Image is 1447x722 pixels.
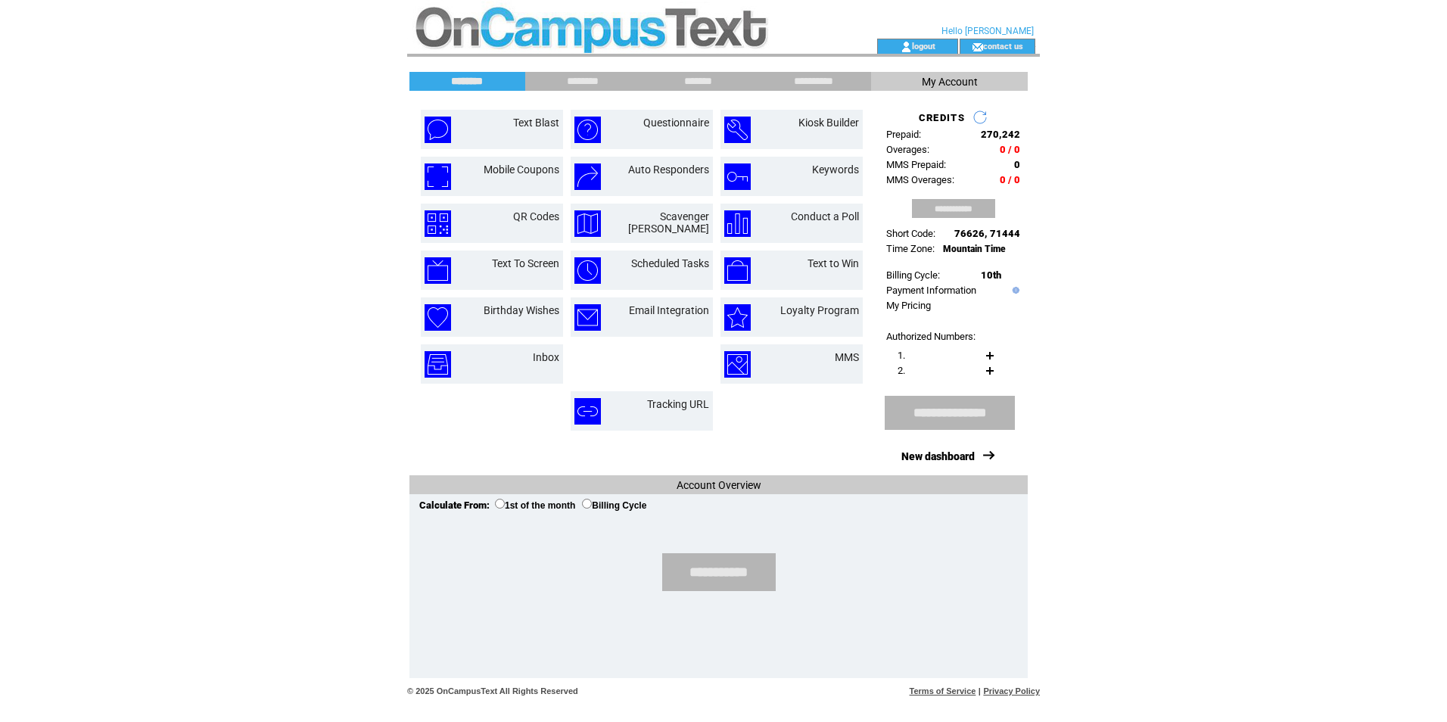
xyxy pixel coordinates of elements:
[886,285,976,296] a: Payment Information
[425,210,451,237] img: qr-codes.png
[898,365,905,376] span: 2.
[628,163,709,176] a: Auto Responders
[574,163,601,190] img: auto-responders.png
[513,117,559,129] a: Text Blast
[886,159,946,170] span: MMS Prepaid:
[574,210,601,237] img: scavenger-hunt.png
[495,500,575,511] label: 1st of the month
[574,257,601,284] img: scheduled-tasks.png
[901,450,975,462] a: New dashboard
[886,269,940,281] span: Billing Cycle:
[724,163,751,190] img: keywords.png
[791,210,859,223] a: Conduct a Poll
[1000,144,1020,155] span: 0 / 0
[407,686,578,696] span: © 2025 OnCampusText All Rights Reserved
[724,257,751,284] img: text-to-win.png
[981,269,1001,281] span: 10th
[910,686,976,696] a: Terms of Service
[484,304,559,316] a: Birthday Wishes
[981,129,1020,140] span: 270,242
[495,499,505,509] input: 1st of the month
[724,304,751,331] img: loyalty-program.png
[643,117,709,129] a: Questionnaire
[780,304,859,316] a: Loyalty Program
[629,304,709,316] a: Email Integration
[954,228,1020,239] span: 76626, 71444
[484,163,559,176] a: Mobile Coupons
[724,351,751,378] img: mms.png
[972,41,983,53] img: contact_us_icon.gif
[941,26,1034,36] span: Hello [PERSON_NAME]
[425,257,451,284] img: text-to-screen.png
[647,398,709,410] a: Tracking URL
[533,351,559,363] a: Inbox
[582,500,646,511] label: Billing Cycle
[513,210,559,223] a: QR Codes
[1014,159,1020,170] span: 0
[419,499,490,511] span: Calculate From:
[724,210,751,237] img: conduct-a-poll.png
[1009,287,1019,294] img: help.gif
[798,117,859,129] a: Kiosk Builder
[582,499,592,509] input: Billing Cycle
[886,174,954,185] span: MMS Overages:
[919,112,965,123] span: CREDITS
[425,117,451,143] img: text-blast.png
[425,304,451,331] img: birthday-wishes.png
[901,41,912,53] img: account_icon.gif
[574,304,601,331] img: email-integration.png
[886,144,929,155] span: Overages:
[983,686,1040,696] a: Privacy Policy
[628,210,709,235] a: Scavenger [PERSON_NAME]
[574,398,601,425] img: tracking-url.png
[574,117,601,143] img: questionnaire.png
[886,243,935,254] span: Time Zone:
[943,244,1006,254] span: Mountain Time
[425,163,451,190] img: mobile-coupons.png
[886,331,976,342] span: Authorized Numbers:
[425,351,451,378] img: inbox.png
[922,76,978,88] span: My Account
[724,117,751,143] img: kiosk-builder.png
[812,163,859,176] a: Keywords
[808,257,859,269] a: Text to Win
[886,300,931,311] a: My Pricing
[886,129,921,140] span: Prepaid:
[912,41,935,51] a: logout
[631,257,709,269] a: Scheduled Tasks
[677,479,761,491] span: Account Overview
[492,257,559,269] a: Text To Screen
[979,686,981,696] span: |
[835,351,859,363] a: MMS
[1000,174,1020,185] span: 0 / 0
[886,228,935,239] span: Short Code:
[898,350,905,361] span: 1.
[983,41,1023,51] a: contact us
